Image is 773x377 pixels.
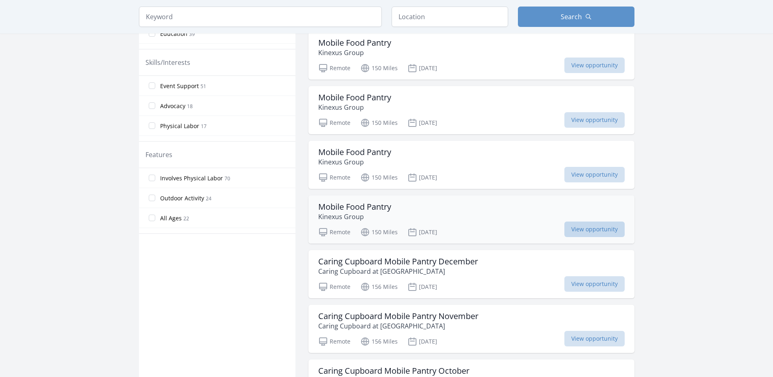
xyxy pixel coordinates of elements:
[160,174,223,182] span: Involves Physical Labor
[318,147,391,157] h3: Mobile Food Pantry
[318,63,350,73] p: Remote
[564,167,625,182] span: View opportunity
[183,215,189,222] span: 22
[318,337,350,346] p: Remote
[318,321,478,331] p: Caring Cupboard at [GEOGRAPHIC_DATA]
[360,118,398,128] p: 150 Miles
[149,122,155,129] input: Physical Labor 17
[308,305,634,353] a: Caring Cupboard Mobile Pantry November Caring Cupboard at [GEOGRAPHIC_DATA] Remote 156 Miles [DAT...
[318,157,391,167] p: Kinexus Group
[201,123,207,130] span: 17
[160,30,187,38] span: Education
[149,215,155,221] input: All Ages 22
[360,173,398,182] p: 150 Miles
[318,48,391,58] p: Kinexus Group
[564,331,625,346] span: View opportunity
[564,112,625,128] span: View opportunity
[318,227,350,237] p: Remote
[407,337,437,346] p: [DATE]
[160,102,185,110] span: Advocacy
[518,7,634,27] button: Search
[407,173,437,182] p: [DATE]
[149,30,155,37] input: Education 39
[318,257,478,266] h3: Caring Cupboard Mobile Pantry December
[149,175,155,181] input: Involves Physical Labor 70
[318,282,350,292] p: Remote
[160,82,199,90] span: Event Support
[407,227,437,237] p: [DATE]
[318,38,391,48] h3: Mobile Food Pantry
[318,173,350,182] p: Remote
[149,102,155,109] input: Advocacy 18
[407,63,437,73] p: [DATE]
[160,194,204,202] span: Outdoor Activity
[318,118,350,128] p: Remote
[360,63,398,73] p: 150 Miles
[564,58,625,73] span: View opportunity
[318,93,391,102] h3: Mobile Food Pantry
[308,141,634,189] a: Mobile Food Pantry Kinexus Group Remote 150 Miles [DATE] View opportunity
[318,212,391,222] p: Kinexus Group
[189,31,195,38] span: 39
[360,337,398,346] p: 156 Miles
[149,82,155,89] input: Event Support 51
[160,214,182,222] span: All Ages
[145,150,172,160] legend: Features
[360,282,398,292] p: 156 Miles
[308,195,634,244] a: Mobile Food Pantry Kinexus Group Remote 150 Miles [DATE] View opportunity
[564,222,625,237] span: View opportunity
[392,7,508,27] input: Location
[145,58,190,67] legend: Skills/Interests
[407,282,437,292] p: [DATE]
[187,103,193,110] span: 18
[318,102,391,112] p: Kinexus Group
[561,12,582,22] span: Search
[200,83,206,90] span: 51
[318,202,391,212] h3: Mobile Food Pantry
[318,366,469,376] h3: Caring Cupboard Mobile Pantry October
[564,276,625,292] span: View opportunity
[318,266,478,276] p: Caring Cupboard at [GEOGRAPHIC_DATA]
[308,250,634,298] a: Caring Cupboard Mobile Pantry December Caring Cupboard at [GEOGRAPHIC_DATA] Remote 156 Miles [DAT...
[225,175,230,182] span: 70
[160,122,199,130] span: Physical Labor
[206,195,211,202] span: 24
[308,86,634,134] a: Mobile Food Pantry Kinexus Group Remote 150 Miles [DATE] View opportunity
[407,118,437,128] p: [DATE]
[149,195,155,201] input: Outdoor Activity 24
[360,227,398,237] p: 150 Miles
[308,31,634,80] a: Mobile Food Pantry Kinexus Group Remote 150 Miles [DATE] View opportunity
[318,311,478,321] h3: Caring Cupboard Mobile Pantry November
[139,7,382,27] input: Keyword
